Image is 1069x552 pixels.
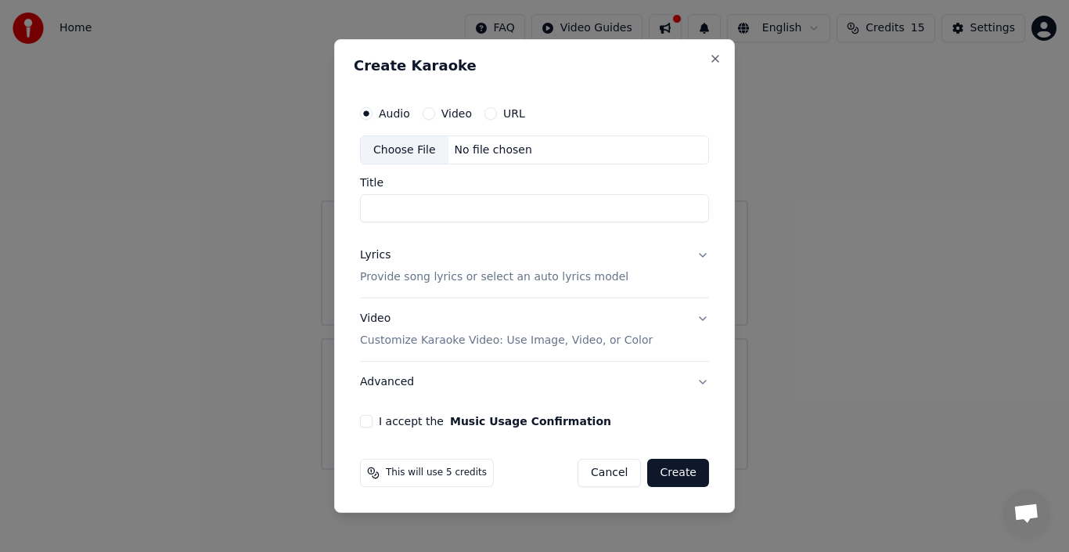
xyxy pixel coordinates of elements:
button: I accept the [450,416,611,427]
button: LyricsProvide song lyrics or select an auto lyrics model [360,236,709,298]
h2: Create Karaoke [354,59,715,73]
label: Video [441,108,472,119]
div: Video [360,312,653,349]
div: Choose File [361,136,448,164]
label: I accept the [379,416,611,427]
p: Provide song lyrics or select an auto lyrics model [360,270,628,286]
div: Lyrics [360,248,391,264]
button: VideoCustomize Karaoke Video: Use Image, Video, or Color [360,299,709,362]
div: No file chosen [448,143,538,158]
p: Customize Karaoke Video: Use Image, Video, or Color [360,333,653,348]
button: Advanced [360,362,709,402]
label: Audio [379,108,410,119]
label: URL [503,108,525,119]
button: Cancel [578,459,641,487]
span: This will use 5 credits [386,467,487,479]
button: Create [647,459,709,487]
label: Title [360,178,709,189]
